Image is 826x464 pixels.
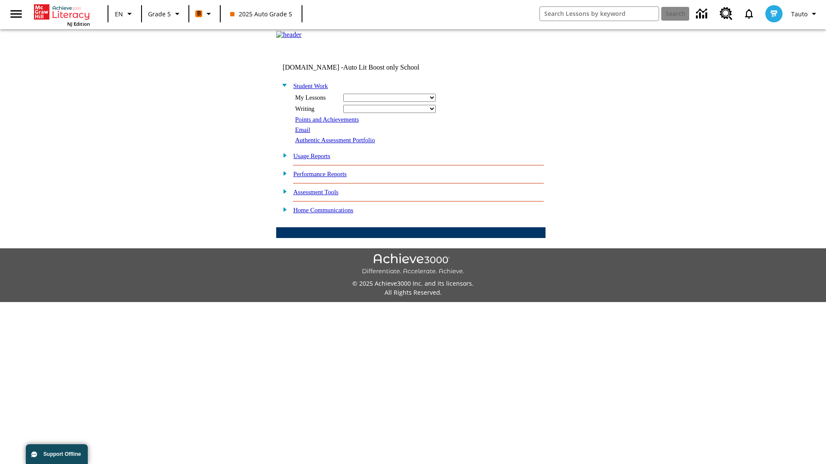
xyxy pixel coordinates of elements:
img: header [276,31,302,39]
div: Home [34,3,90,27]
img: plus.gif [278,151,287,159]
img: avatar image [765,5,783,22]
img: minus.gif [278,81,287,89]
div: Writing [295,105,338,113]
a: Home Communications [293,207,354,214]
a: Performance Reports [293,171,347,177]
img: plus.gif [278,169,287,177]
div: My Lessons [295,94,338,101]
a: Authentic Assessment Portfolio [295,137,375,143]
button: Profile/Settings [788,6,823,21]
a: Resource Center, Will open in new tab [715,2,738,25]
span: Tauto [791,9,808,18]
a: Email [295,126,310,133]
span: EN [115,9,123,18]
button: Boost Class color is orange. Change class color [192,6,217,21]
td: [DOMAIN_NAME] - [283,64,441,71]
button: Language: EN, Select a language [111,6,139,21]
button: Grade: Grade 5, Select a grade [145,6,186,21]
button: Select a new avatar [760,3,788,25]
a: Student Work [293,82,328,89]
button: Open side menu [3,1,29,27]
span: Grade 5 [148,9,171,18]
img: Achieve3000 Differentiate Accelerate Achieve [362,253,464,275]
a: Usage Reports [293,153,330,159]
span: NJ Edition [67,21,90,27]
a: Points and Achievements [295,116,359,123]
img: plus.gif [278,205,287,213]
a: Data Center [691,2,715,26]
a: Notifications [738,3,760,25]
span: 2025 Auto Grade 5 [230,9,292,18]
nobr: Auto Lit Boost only School [343,64,419,71]
a: Assessment Tools [293,189,339,195]
span: Support Offline [43,451,81,457]
input: search field [540,7,659,21]
img: plus.gif [278,187,287,195]
button: Support Offline [26,444,88,464]
span: B [197,8,201,19]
